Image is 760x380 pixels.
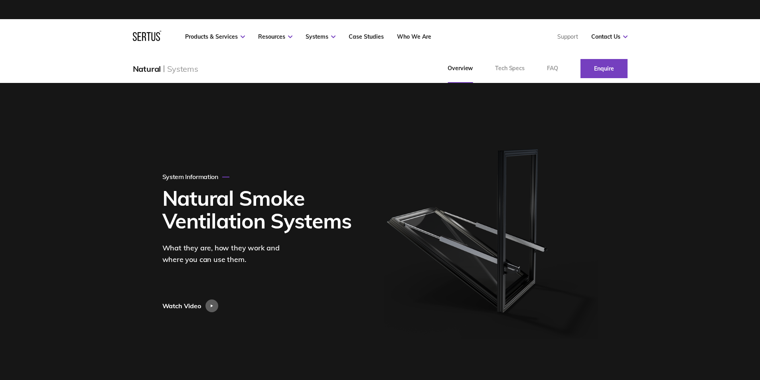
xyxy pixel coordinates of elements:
a: Contact Us [591,33,628,40]
div: System Information [162,173,229,181]
div: Watch Video [162,299,201,312]
div: What they are, how they work and where you can use them. [162,242,294,266]
iframe: Chat Widget [616,287,760,380]
h1: Natural Smoke Ventilation Systems [162,187,359,232]
a: Products & Services [185,33,245,40]
a: Systems [306,33,336,40]
a: Support [557,33,578,40]
a: Enquire [580,59,628,78]
a: Case Studies [349,33,384,40]
a: FAQ [536,54,569,83]
a: Tech Specs [484,54,536,83]
a: Resources [258,33,292,40]
div: Natural [133,64,161,74]
a: Who We Are [397,33,431,40]
div: Systems [167,64,198,74]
